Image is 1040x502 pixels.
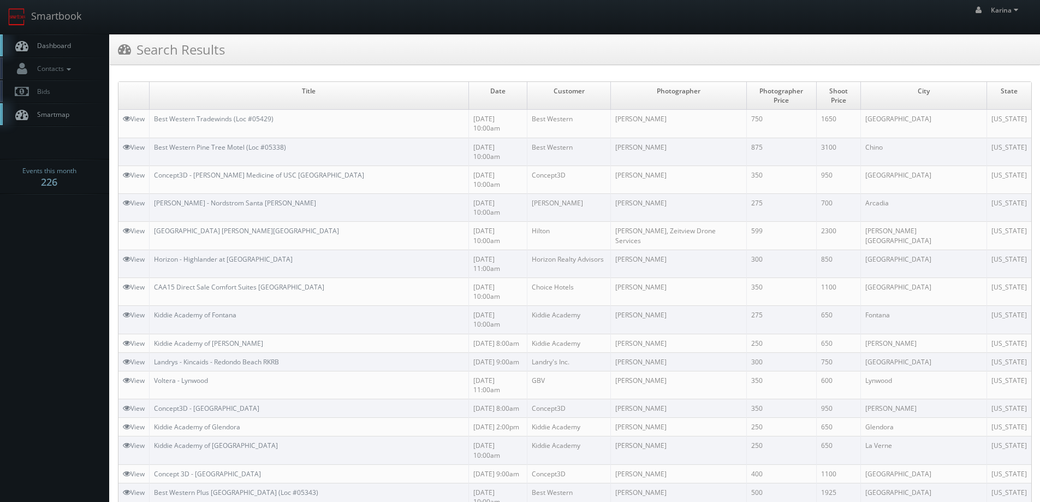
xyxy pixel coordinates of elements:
[747,371,817,399] td: 350
[154,282,324,292] a: CAA15 Direct Sale Comfort Suites [GEOGRAPHIC_DATA]
[154,357,279,367] a: Landrys - Kincaids - Redondo Beach RKRB
[861,399,987,418] td: [PERSON_NAME]
[123,422,145,432] a: View
[610,82,746,110] td: Photographer
[986,399,1031,418] td: [US_STATE]
[154,376,208,385] a: Voltera - Lynwood
[527,399,610,418] td: Concept3D
[32,41,71,50] span: Dashboard
[986,306,1031,334] td: [US_STATE]
[986,464,1031,483] td: [US_STATE]
[747,138,817,166] td: 875
[468,250,527,277] td: [DATE] 11:00am
[527,436,610,464] td: Kiddie Academy
[747,250,817,277] td: 300
[527,222,610,250] td: Hilton
[610,436,746,464] td: [PERSON_NAME]
[610,138,746,166] td: [PERSON_NAME]
[468,371,527,399] td: [DATE] 11:00am
[861,82,987,110] td: City
[123,488,145,497] a: View
[468,464,527,483] td: [DATE] 9:00am
[32,87,50,96] span: Bids
[747,110,817,138] td: 750
[123,114,145,123] a: View
[986,334,1031,352] td: [US_STATE]
[986,250,1031,277] td: [US_STATE]
[468,306,527,334] td: [DATE] 10:00am
[986,277,1031,305] td: [US_STATE]
[816,371,861,399] td: 600
[468,82,527,110] td: Date
[527,138,610,166] td: Best Western
[816,82,861,110] td: Shoot Price
[468,399,527,418] td: [DATE] 8:00am
[154,404,259,413] a: Concept3D - [GEOGRAPHIC_DATA]
[861,277,987,305] td: [GEOGRAPHIC_DATA]
[123,255,145,264] a: View
[123,143,145,152] a: View
[154,198,316,208] a: [PERSON_NAME] - Nordstrom Santa [PERSON_NAME]
[861,334,987,352] td: [PERSON_NAME]
[154,143,286,152] a: Best Western Pine Tree Motel (Loc #05338)
[747,399,817,418] td: 350
[123,404,145,413] a: View
[468,110,527,138] td: [DATE] 10:00am
[747,277,817,305] td: 350
[527,334,610,352] td: Kiddie Academy
[747,166,817,193] td: 350
[986,166,1031,193] td: [US_STATE]
[468,334,527,352] td: [DATE] 8:00am
[986,352,1031,371] td: [US_STATE]
[986,418,1031,436] td: [US_STATE]
[468,138,527,166] td: [DATE] 10:00am
[861,222,987,250] td: [PERSON_NAME][GEOGRAPHIC_DATA]
[861,166,987,193] td: [GEOGRAPHIC_DATA]
[986,110,1031,138] td: [US_STATE]
[747,306,817,334] td: 275
[816,464,861,483] td: 1100
[32,64,74,73] span: Contacts
[123,441,145,450] a: View
[610,334,746,352] td: [PERSON_NAME]
[986,82,1031,110] td: State
[861,464,987,483] td: [GEOGRAPHIC_DATA]
[991,5,1021,15] span: Karina
[610,399,746,418] td: [PERSON_NAME]
[610,110,746,138] td: [PERSON_NAME]
[816,334,861,352] td: 650
[610,166,746,193] td: [PERSON_NAME]
[986,138,1031,166] td: [US_STATE]
[154,170,364,180] a: Concept3D - [PERSON_NAME] Medicine of USC [GEOGRAPHIC_DATA]
[816,436,861,464] td: 650
[123,310,145,320] a: View
[527,194,610,222] td: [PERSON_NAME]
[861,352,987,371] td: [GEOGRAPHIC_DATA]
[861,418,987,436] td: Glendora
[861,436,987,464] td: La Verne
[527,371,610,399] td: GBV
[154,310,236,320] a: Kiddie Academy of Fontana
[816,110,861,138] td: 1650
[861,306,987,334] td: Fontana
[468,418,527,436] td: [DATE] 2:00pm
[610,194,746,222] td: [PERSON_NAME]
[816,306,861,334] td: 650
[150,82,469,110] td: Title
[816,418,861,436] td: 650
[123,198,145,208] a: View
[861,194,987,222] td: Arcadia
[123,226,145,235] a: View
[747,82,817,110] td: Photographer Price
[986,222,1031,250] td: [US_STATE]
[816,194,861,222] td: 700
[123,170,145,180] a: View
[32,110,69,119] span: Smartmap
[747,436,817,464] td: 250
[123,376,145,385] a: View
[747,464,817,483] td: 400
[8,8,26,26] img: smartbook-logo.png
[861,371,987,399] td: Lynwood
[861,110,987,138] td: [GEOGRAPHIC_DATA]
[816,166,861,193] td: 950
